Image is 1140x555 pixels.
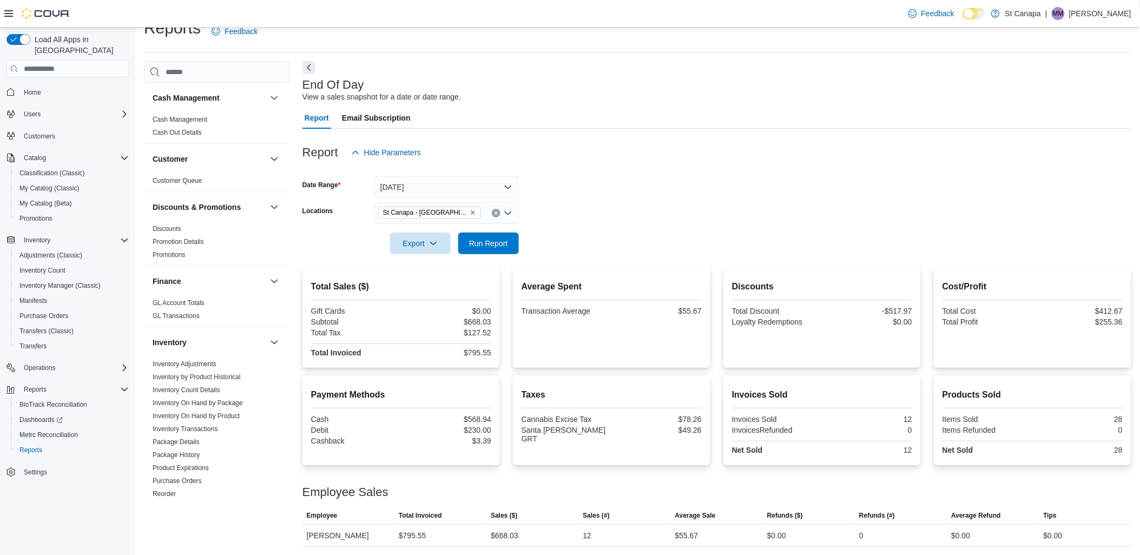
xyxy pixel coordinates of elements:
span: Load All Apps in [GEOGRAPHIC_DATA] [30,34,129,56]
div: Subtotal [311,318,399,326]
div: $55.67 [614,307,702,315]
span: BioTrack Reconciliation [19,400,87,409]
span: Discounts [153,224,181,233]
h2: Discounts [732,280,912,293]
span: Reports [19,383,129,396]
button: [DATE] [374,176,519,198]
button: Manifests [11,293,133,308]
a: Inventory Count [15,264,70,277]
span: My Catalog (Classic) [15,182,129,195]
h2: Cost/Profit [943,280,1123,293]
h3: Cash Management [153,93,220,103]
span: Employee [307,511,338,520]
h3: End Of Day [302,78,364,91]
div: $255.36 [1034,318,1123,326]
span: Package Details [153,438,200,446]
span: Customers [24,132,55,141]
button: Cash Management [268,91,281,104]
span: Inventory Manager (Classic) [15,279,129,292]
button: Adjustments (Classic) [11,248,133,263]
div: 12 [824,446,912,454]
div: Cash [311,415,399,424]
div: $412.67 [1034,307,1123,315]
span: Users [24,110,41,118]
div: Debit [311,426,399,434]
a: Purchase Orders [15,309,73,322]
h3: Customer [153,154,188,164]
span: Total Invoiced [399,511,442,520]
button: Clear input [492,209,500,217]
div: Inventory [144,358,289,518]
button: Remove St Canapa - Santa Teresa from selection in this group [470,209,476,216]
button: Users [2,107,133,122]
a: Feedback [904,3,959,24]
span: Inventory Count Details [153,386,220,394]
button: Catalog [19,151,50,164]
a: Feedback [207,21,262,42]
button: Purchase Orders [11,308,133,323]
span: Settings [24,468,47,477]
button: Finance [268,275,281,288]
span: Users [19,108,129,121]
div: $230.00 [403,426,491,434]
a: My Catalog (Classic) [15,182,84,195]
a: Reorder [153,490,176,498]
h2: Average Spent [522,280,702,293]
button: Transfers (Classic) [11,323,133,339]
div: $49.26 [614,426,702,434]
span: Operations [19,361,129,374]
span: Sales (#) [583,511,609,520]
strong: Total Invoiced [311,348,361,357]
a: Settings [19,466,51,479]
a: Inventory by Product Historical [153,373,241,381]
div: $668.03 [403,318,491,326]
span: Transfers (Classic) [15,325,129,338]
a: Transfers [15,340,51,353]
div: Finance [144,296,289,327]
span: Purchase Orders [15,309,129,322]
span: Home [24,88,41,97]
a: Inventory Manager (Classic) [15,279,105,292]
div: 0 [824,426,912,434]
div: 12 [583,529,591,542]
button: Discounts & Promotions [268,201,281,214]
div: -$517.97 [824,307,912,315]
p: St Canapa [1005,7,1041,20]
span: Promotions [15,212,129,225]
div: 0 [859,529,864,542]
h1: Reports [144,17,201,39]
label: Date Range [302,181,341,189]
div: Mike Martinez [1052,7,1065,20]
a: Transfers (Classic) [15,325,78,338]
span: Inventory Count [19,266,65,275]
a: Product Expirations [153,464,209,472]
img: Cova [22,8,70,19]
a: Customer Queue [153,177,202,184]
span: St Canapa - Santa Teresa [378,207,481,219]
span: Inventory [19,234,129,247]
div: Cash Management [144,113,289,143]
div: Cannabis Excise Tax [522,415,610,424]
button: Settings [2,464,133,480]
span: Sales ($) [491,511,517,520]
button: Customers [2,128,133,144]
div: View a sales snapshot for a date or date range. [302,91,461,103]
a: Manifests [15,294,51,307]
a: Promotion Details [153,238,204,246]
p: | [1045,7,1047,20]
a: Discounts [153,225,181,233]
a: Inventory On Hand by Package [153,399,243,407]
span: Refunds ($) [767,511,803,520]
span: Promotions [19,214,52,223]
button: Next [302,61,315,74]
button: Inventory Manager (Classic) [11,278,133,293]
a: Dashboards [15,413,67,426]
span: GL Transactions [153,312,200,320]
a: Home [19,86,45,99]
div: $127.52 [403,328,491,337]
button: Finance [153,276,266,287]
label: Locations [302,207,333,215]
span: My Catalog (Classic) [19,184,80,193]
button: Export [390,233,451,254]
